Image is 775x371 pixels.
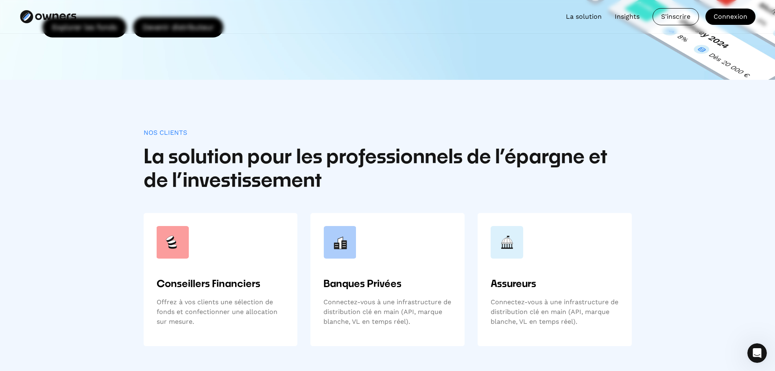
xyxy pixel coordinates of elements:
h2: La solution pour les professionnels de l’épargne et de l’investissement [144,146,632,193]
a: S'inscrire [653,8,699,25]
h6: Banques Privées [323,278,452,291]
h6: Assureurs [491,278,619,291]
div: Nos clients [144,129,187,136]
div: Connectez-vous à une infrastructure de distribution clé en main (API, marque blanche, VL en temps... [491,297,619,327]
h6: Conseillers Financiers [157,278,285,291]
div: Connectez-vous à une infrastructure de distribution clé en main (API, marque blanche, VL en temps... [323,297,452,327]
a: Insights [615,12,640,22]
a: La solution [566,12,602,22]
a: Connexion [705,9,755,25]
iframe: Intercom live chat [747,343,767,363]
div: S'inscrire [653,9,699,25]
div: Offrez à vos clients une sélection de fonds et confectionner une allocation sur mesure. [157,297,285,327]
